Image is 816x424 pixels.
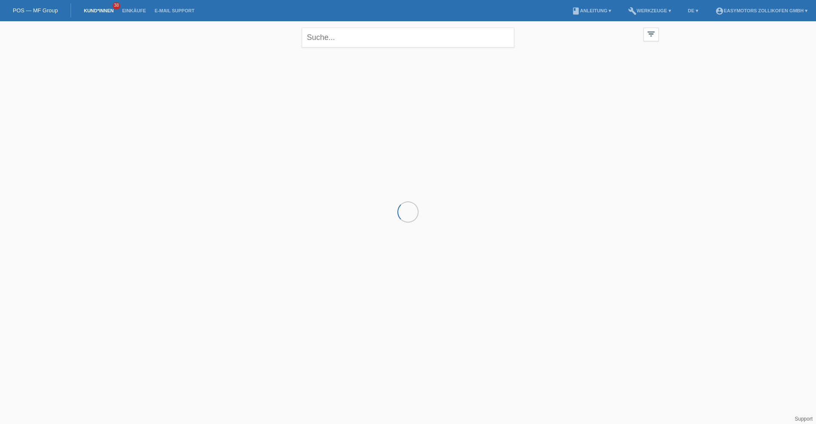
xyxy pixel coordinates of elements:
[79,8,118,13] a: Kund*innen
[628,7,637,15] i: build
[13,7,58,14] a: POS — MF Group
[567,8,615,13] a: bookAnleitung ▾
[572,7,580,15] i: book
[646,29,656,39] i: filter_list
[715,7,724,15] i: account_circle
[795,416,813,422] a: Support
[150,8,199,13] a: E-Mail Support
[684,8,703,13] a: DE ▾
[302,28,514,48] input: Suche...
[113,2,120,9] span: 38
[624,8,675,13] a: buildWerkzeuge ▾
[118,8,150,13] a: Einkäufe
[711,8,812,13] a: account_circleEasymotors Zollikofen GmbH ▾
